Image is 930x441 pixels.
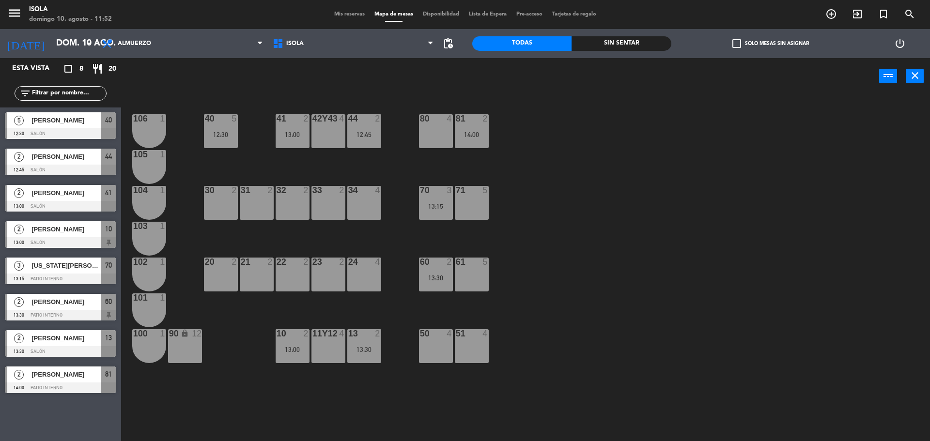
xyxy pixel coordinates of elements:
[31,188,101,198] span: [PERSON_NAME]
[105,332,112,344] span: 13
[160,114,166,123] div: 1
[14,188,24,198] span: 2
[267,258,273,266] div: 2
[472,36,572,51] div: Todas
[511,12,547,17] span: Pre-acceso
[312,114,313,123] div: 42y43
[31,152,101,162] span: [PERSON_NAME]
[339,186,345,195] div: 2
[232,258,237,266] div: 2
[31,369,101,380] span: [PERSON_NAME]
[852,8,863,20] i: exit_to_app
[303,258,309,266] div: 2
[14,116,24,125] span: 5
[825,8,837,20] i: add_circle_outline
[160,150,166,159] div: 1
[105,296,112,307] span: 60
[879,69,897,83] button: power_input
[732,39,741,48] span: check_box_outline_blank
[312,186,313,195] div: 33
[105,259,112,271] span: 70
[160,222,166,230] div: 1
[7,6,22,20] i: menu
[904,8,915,20] i: search
[169,329,170,338] div: 90
[447,329,452,338] div: 4
[133,329,134,338] div: 100
[232,186,237,195] div: 2
[348,329,349,338] div: 13
[14,334,24,343] span: 2
[447,258,452,266] div: 2
[105,114,112,126] span: 40
[31,88,106,99] input: Filtrar por nombre...
[447,114,452,123] div: 4
[29,15,112,24] div: domingo 10. agosto - 11:52
[160,186,166,195] div: 1
[108,63,116,75] span: 20
[547,12,601,17] span: Tarjetas de regalo
[909,70,921,81] i: close
[442,38,454,49] span: pending_actions
[14,225,24,234] span: 2
[375,114,381,123] div: 2
[133,222,134,230] div: 103
[312,258,313,266] div: 23
[181,329,189,337] i: lock
[204,131,238,138] div: 12:30
[312,329,313,338] div: 11y12
[31,333,101,343] span: [PERSON_NAME]
[19,88,31,99] i: filter_list
[348,114,349,123] div: 44
[303,329,309,338] div: 2
[347,346,381,353] div: 13:30
[339,114,345,123] div: 4
[572,36,671,51] div: Sin sentar
[31,260,101,271] span: [US_STATE][PERSON_NAME]
[894,38,906,49] i: power_settings_new
[7,6,22,24] button: menu
[232,114,237,123] div: 5
[482,258,488,266] div: 5
[118,40,151,47] span: Almuerzo
[276,131,310,138] div: 13:00
[348,258,349,266] div: 24
[133,258,134,266] div: 102
[419,203,453,210] div: 13:15
[464,12,511,17] span: Lista de Espera
[31,115,101,125] span: [PERSON_NAME]
[482,329,488,338] div: 4
[133,150,134,159] div: 105
[5,63,70,75] div: Esta vista
[105,368,112,380] span: 81
[419,274,453,281] div: 13:30
[482,186,488,195] div: 5
[447,186,452,195] div: 3
[14,297,24,307] span: 2
[83,38,94,49] i: arrow_drop_down
[160,329,166,338] div: 1
[906,69,924,83] button: close
[375,258,381,266] div: 4
[105,223,112,235] span: 10
[29,5,112,15] div: Isola
[329,12,370,17] span: Mis reservas
[286,40,304,47] span: Isola
[375,329,381,338] div: 2
[14,261,24,271] span: 3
